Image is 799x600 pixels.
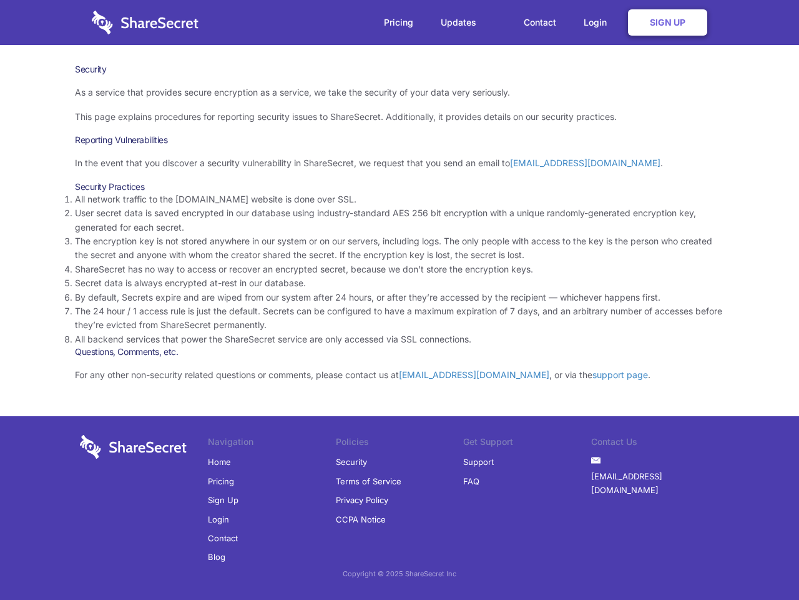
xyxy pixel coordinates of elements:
[208,529,238,547] a: Contact
[75,304,724,332] li: The 24 hour / 1 access rule is just the default. Secrets can be configured to have a maximum expi...
[463,435,591,452] li: Get Support
[336,491,388,509] a: Privacy Policy
[80,435,187,459] img: logo-wordmark-white-trans-d4663122ce5f474addd5e946df7df03e33cb6a1c49d2221995e7729f52c070b2.svg
[463,472,479,491] a: FAQ
[208,547,225,566] a: Blog
[592,369,648,380] a: support page
[336,510,386,529] a: CCPA Notice
[75,332,724,346] li: All backend services that power the ShareSecret service are only accessed via SSL connections.
[75,346,724,357] h3: Questions, Comments, etc.
[75,368,724,382] p: For any other non-security related questions or comments, please contact us at , or via the .
[75,181,724,192] h3: Security Practices
[371,3,426,42] a: Pricing
[75,110,724,124] p: This page explains procedures for reporting security issues to ShareSecret. Additionally, it prov...
[208,435,336,452] li: Navigation
[75,234,724,262] li: The encryption key is not stored anywhere in our system or on our servers, including logs. The on...
[591,467,719,500] a: [EMAIL_ADDRESS][DOMAIN_NAME]
[571,3,625,42] a: Login
[336,435,464,452] li: Policies
[92,11,199,34] img: logo-wordmark-white-trans-d4663122ce5f474addd5e946df7df03e33cb6a1c49d2221995e7729f52c070b2.svg
[75,64,724,75] h1: Security
[75,291,724,304] li: By default, Secrets expire and are wiped from our system after 24 hours, or after they’re accesse...
[208,452,231,471] a: Home
[75,156,724,170] p: In the event that you discover a security vulnerability in ShareSecret, we request that you send ...
[628,9,707,36] a: Sign Up
[208,472,234,491] a: Pricing
[336,472,401,491] a: Terms of Service
[336,452,367,471] a: Security
[511,3,569,42] a: Contact
[208,491,238,509] a: Sign Up
[399,369,549,380] a: [EMAIL_ADDRESS][DOMAIN_NAME]
[510,157,660,168] a: [EMAIL_ADDRESS][DOMAIN_NAME]
[208,510,229,529] a: Login
[75,262,724,276] li: ShareSecret has no way to access or recover an encrypted secret, because we don’t store the encry...
[75,192,724,206] li: All network traffic to the [DOMAIN_NAME] website is done over SSL.
[463,452,494,471] a: Support
[75,86,724,99] p: As a service that provides secure encryption as a service, we take the security of your data very...
[75,134,724,146] h3: Reporting Vulnerabilities
[75,276,724,290] li: Secret data is always encrypted at-rest in our database.
[75,206,724,234] li: User secret data is saved encrypted in our database using industry-standard AES 256 bit encryptio...
[591,435,719,452] li: Contact Us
